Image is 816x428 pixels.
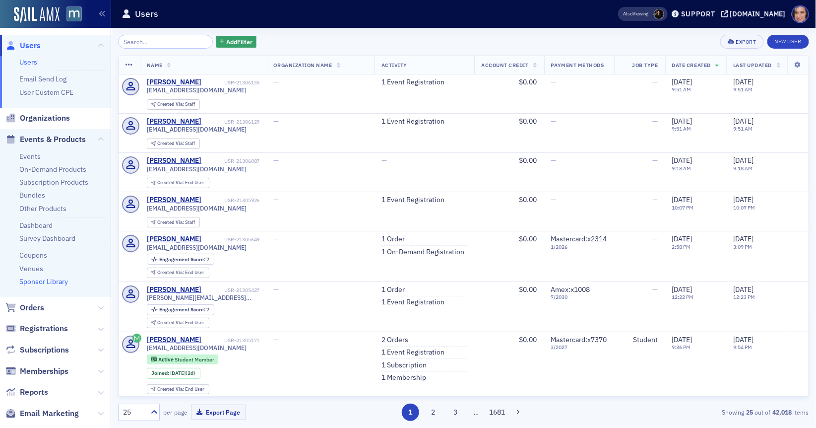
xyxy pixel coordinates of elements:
span: [DATE] [672,77,692,86]
a: Users [19,58,37,67]
div: [PERSON_NAME] [147,196,202,205]
a: Survey Dashboard [19,234,75,243]
span: Profile [792,5,809,23]
a: Active Student Member [151,356,214,362]
span: — [551,117,557,126]
span: Joined : [151,370,170,376]
span: Created Via : [157,179,185,186]
div: USR-21306087 [203,158,260,164]
span: 3 / 2027 [551,344,607,351]
strong: 42,018 [771,408,794,417]
span: Users [20,40,41,51]
div: 25 [123,407,145,418]
span: [EMAIL_ADDRESS][DOMAIN_NAME] [147,244,247,251]
span: [DATE] [733,285,753,294]
span: — [274,77,279,86]
div: Created Via: End User [147,268,209,278]
div: Student [621,336,658,345]
div: Engagement Score: 7 [147,304,214,315]
button: 2 [425,404,442,421]
span: [PERSON_NAME][EMAIL_ADDRESS][DOMAIN_NAME] [147,294,260,301]
div: [PERSON_NAME] [147,156,202,165]
span: Subscriptions [20,345,69,356]
span: [DATE] [733,156,753,165]
span: $0.00 [519,195,537,204]
a: 1 Event Registration [381,78,444,87]
a: Bundles [19,191,45,200]
span: [DATE] [672,117,692,126]
a: 1 Order [381,285,405,294]
span: — [653,117,658,126]
a: Subscriptions [5,345,69,356]
div: Export [736,39,756,45]
span: [EMAIL_ADDRESS][DOMAIN_NAME] [147,165,247,173]
a: View Homepage [60,6,82,23]
button: 1 [402,404,419,421]
span: — [274,117,279,126]
a: [PERSON_NAME] [147,235,202,244]
div: Showing out of items [586,408,809,417]
span: — [551,156,557,165]
div: 7 [159,257,209,262]
span: — [653,285,658,294]
a: On-Demand Products [19,165,86,174]
time: 12:23 PM [733,293,755,300]
a: Email Marketing [5,408,79,419]
time: 10:07 PM [733,204,755,211]
div: End User [157,387,204,392]
div: USR-21305427 [203,287,260,293]
div: Joined: 2025-09-13 00:00:00 [147,368,200,379]
span: [DATE] [733,234,753,243]
a: Events & Products [5,134,86,145]
time: 9:51 AM [733,86,753,93]
time: 9:18 AM [733,165,753,172]
a: Reports [5,387,48,398]
span: [DATE] [733,117,753,126]
div: Active: Active: Student Member [147,355,219,364]
span: [EMAIL_ADDRESS][DOMAIN_NAME] [147,344,247,352]
span: Created Via : [157,319,185,326]
button: Export [720,35,763,49]
a: Email Send Log [19,74,66,83]
div: (2d) [170,370,195,376]
div: 7 [159,307,209,312]
div: USR-21306135 [203,79,260,86]
a: Events [19,152,41,161]
span: Viewing [624,10,649,17]
span: Engagement Score : [159,256,206,263]
span: 1 / 2026 [551,244,607,250]
a: Venues [19,264,43,273]
span: [DATE] [672,234,692,243]
time: 9:18 AM [672,165,691,172]
div: USR-21305649 [203,236,260,243]
div: Support [681,9,715,18]
div: Created Via: End User [147,384,209,395]
div: USR-21305171 [203,337,260,344]
a: [PERSON_NAME] [147,117,202,126]
time: 3:09 PM [733,243,752,250]
strong: 25 [745,408,755,417]
span: Job Type [632,62,658,69]
span: Orders [20,302,44,313]
a: Registrations [5,323,68,334]
span: — [274,195,279,204]
a: Organizations [5,113,70,124]
div: Created Via: End User [147,178,209,188]
div: Staff [157,102,195,107]
span: Mastercard : x2314 [551,234,607,243]
span: $0.00 [519,77,537,86]
span: Lauren McDonough [654,9,664,19]
time: 9:51 AM [672,125,691,132]
span: — [653,234,658,243]
h1: Users [135,8,158,20]
div: End User [157,320,204,326]
span: — [551,77,557,86]
div: USR-21305926 [203,197,260,204]
time: 9:54 PM [733,344,752,351]
span: Organization Name [274,62,332,69]
div: Also [624,10,633,17]
div: [PERSON_NAME] [147,285,202,294]
span: Created Via : [157,386,185,392]
a: Users [5,40,41,51]
a: Sponsor Library [19,277,68,286]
